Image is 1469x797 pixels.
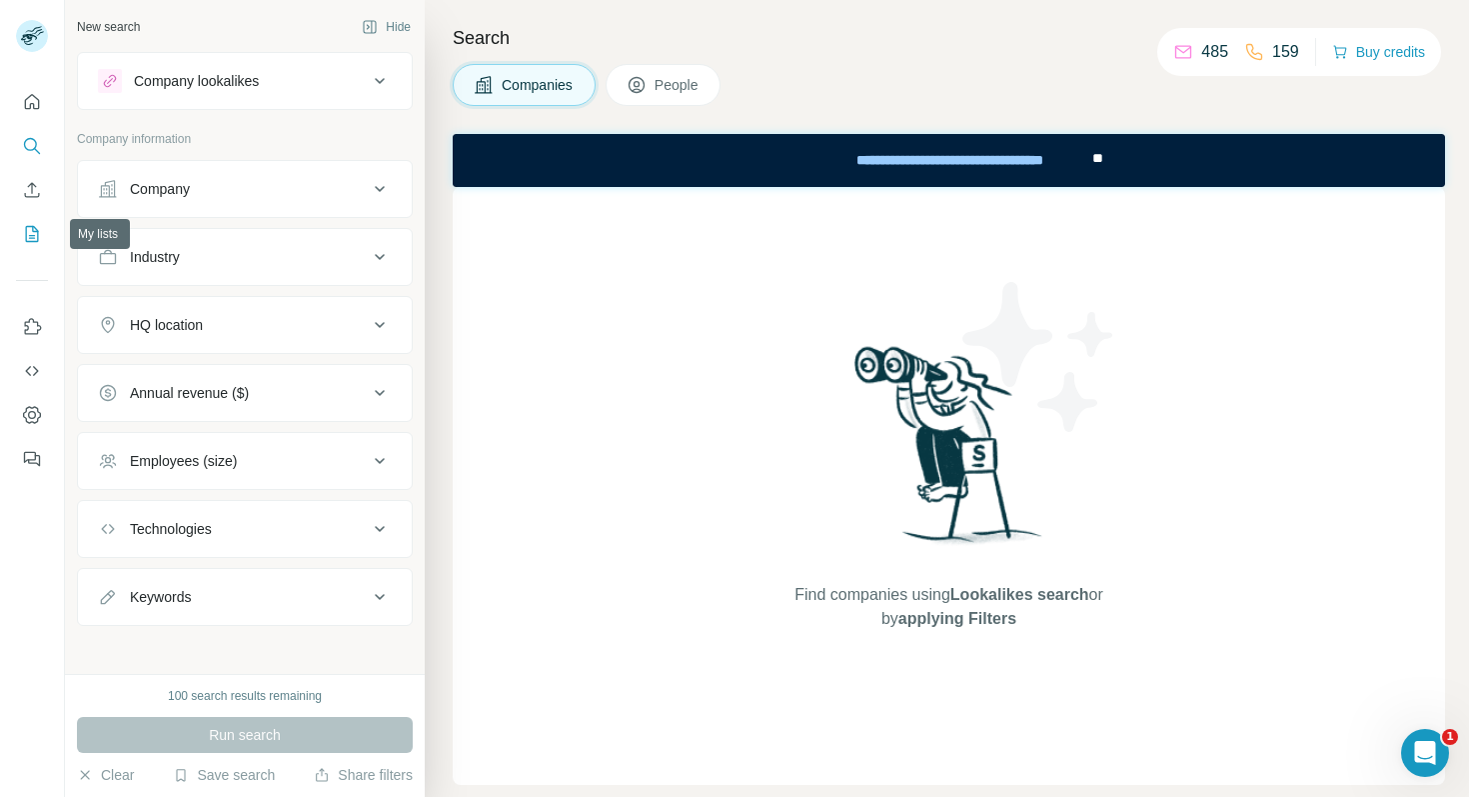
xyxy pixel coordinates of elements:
[77,130,413,148] p: Company information
[173,765,275,785] button: Save search
[1401,729,1449,777] iframe: Intercom live chat
[78,57,412,105] button: Company lookalikes
[502,75,575,95] span: Companies
[78,437,412,485] button: Employees (size)
[348,12,425,42] button: Hide
[898,610,1016,627] span: applying Filters
[130,179,190,199] div: Company
[168,687,322,705] div: 100 search results remaining
[16,441,48,477] button: Feedback
[78,505,412,553] button: Technologies
[453,134,1445,187] iframe: Banner
[16,353,48,389] button: Use Surfe API
[78,573,412,621] button: Keywords
[130,383,249,403] div: Annual revenue ($)
[16,216,48,252] button: My lists
[16,128,48,164] button: Search
[134,71,259,91] div: Company lookalikes
[16,84,48,120] button: Quick start
[130,587,191,607] div: Keywords
[130,247,180,267] div: Industry
[1272,40,1299,64] p: 159
[1442,729,1458,745] span: 1
[77,765,134,785] button: Clear
[130,451,237,471] div: Employees (size)
[130,315,203,335] div: HQ location
[78,165,412,213] button: Company
[78,369,412,417] button: Annual revenue ($)
[16,309,48,345] button: Use Surfe on LinkedIn
[78,301,412,349] button: HQ location
[77,18,140,36] div: New search
[845,341,1053,564] img: Surfe Illustration - Woman searching with binoculars
[1201,40,1228,64] p: 485
[314,765,413,785] button: Share filters
[16,397,48,433] button: Dashboard
[788,583,1108,631] span: Find companies using or by
[130,519,212,539] div: Technologies
[16,172,48,208] button: Enrich CSV
[453,24,1445,52] h4: Search
[655,75,701,95] span: People
[950,586,1089,603] span: Lookalikes search
[1332,38,1425,66] button: Buy credits
[78,233,412,281] button: Industry
[949,267,1129,447] img: Surfe Illustration - Stars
